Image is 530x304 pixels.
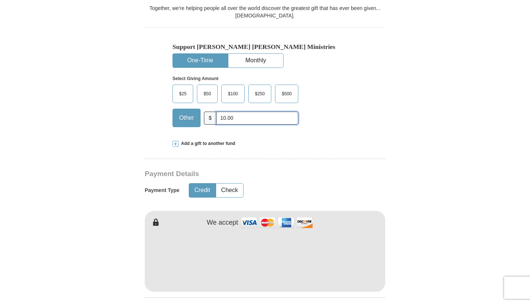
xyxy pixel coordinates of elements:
button: Monthly [228,54,283,67]
button: Credit [189,184,215,197]
h3: Payment Details [145,170,333,178]
span: $50 [200,88,215,99]
img: credit cards accepted [240,215,314,231]
span: $500 [278,88,295,99]
button: One-Time [173,54,228,67]
span: Other [175,112,198,123]
h4: We accept [207,219,238,227]
span: $25 [175,88,190,99]
h5: Support [PERSON_NAME] [PERSON_NAME] Ministries [172,43,358,51]
span: $250 [251,88,269,99]
h5: Payment Type [145,187,180,194]
button: Check [216,184,243,197]
strong: Select Giving Amount [172,76,218,81]
span: $100 [224,88,242,99]
span: $ [204,112,217,125]
span: Add a gift to another fund [178,141,235,147]
div: Together, we're helping people all over the world discover the greatest gift that has ever been g... [145,4,385,19]
input: Other Amount [216,112,298,125]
